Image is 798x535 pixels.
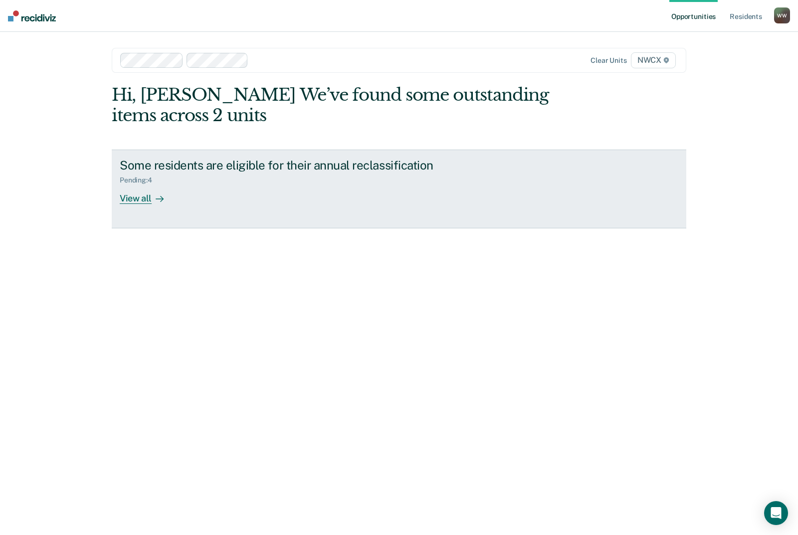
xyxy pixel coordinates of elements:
[120,176,160,184] div: Pending : 4
[112,150,686,228] a: Some residents are eligible for their annual reclassificationPending:4View all
[591,56,627,65] div: Clear units
[764,501,788,525] div: Open Intercom Messenger
[774,7,790,23] button: WW
[774,7,790,23] div: W W
[120,184,176,204] div: View all
[631,52,676,68] span: NWCX
[8,10,56,21] img: Recidiviz
[120,158,470,173] div: Some residents are eligible for their annual reclassification
[112,85,572,126] div: Hi, [PERSON_NAME] We’ve found some outstanding items across 2 units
